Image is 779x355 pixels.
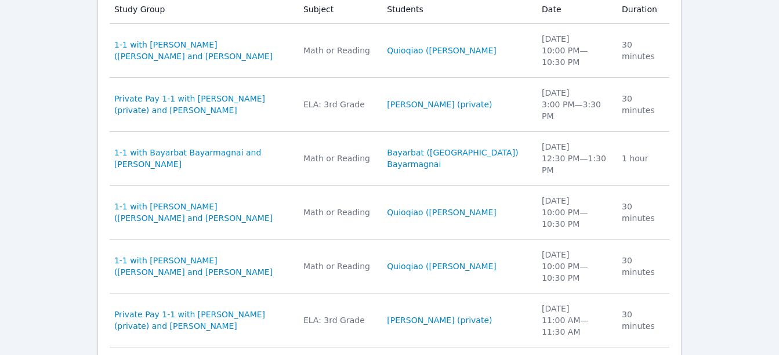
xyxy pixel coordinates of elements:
a: 1-1 with [PERSON_NAME] ([PERSON_NAME] and [PERSON_NAME] [114,201,289,224]
a: [PERSON_NAME] (private) [387,99,492,110]
div: Math or Reading [303,260,373,272]
div: 30 minutes [622,255,662,278]
div: [DATE] 3:00 PM — 3:30 PM [542,87,608,122]
div: 1 hour [622,153,662,164]
tr: Private Pay 1-1 with [PERSON_NAME] (private) and [PERSON_NAME]ELA: 3rd Grade[PERSON_NAME] (privat... [110,78,669,132]
div: 30 minutes [622,201,662,224]
a: Quioqiao ([PERSON_NAME] [387,207,496,218]
a: Private Pay 1-1 with [PERSON_NAME] (private) and [PERSON_NAME] [114,309,289,332]
a: Private Pay 1-1 with [PERSON_NAME] (private) and [PERSON_NAME] [114,93,289,116]
div: 30 minutes [622,309,662,332]
div: Math or Reading [303,207,373,218]
a: 1-1 with Bayarbat Bayarmagnai and [PERSON_NAME] [114,147,289,170]
a: 1-1 with [PERSON_NAME] ([PERSON_NAME] and [PERSON_NAME] [114,39,289,62]
a: 1-1 with [PERSON_NAME] ([PERSON_NAME] and [PERSON_NAME] [114,255,289,278]
div: Math or Reading [303,45,373,56]
div: [DATE] 11:00 AM — 11:30 AM [542,303,608,338]
tr: 1-1 with [PERSON_NAME] ([PERSON_NAME] and [PERSON_NAME]Math or ReadingQuioqiao ([PERSON_NAME][DAT... [110,24,669,78]
a: Quioqiao ([PERSON_NAME] [387,45,496,56]
div: [DATE] 10:00 PM — 10:30 PM [542,195,608,230]
div: ELA: 3rd Grade [303,99,373,110]
div: [DATE] 10:00 PM — 10:30 PM [542,33,608,68]
div: Math or Reading [303,153,373,164]
tr: 1-1 with [PERSON_NAME] ([PERSON_NAME] and [PERSON_NAME]Math or ReadingQuioqiao ([PERSON_NAME][DAT... [110,186,669,240]
a: Quioqiao ([PERSON_NAME] [387,260,496,272]
a: [PERSON_NAME] (private) [387,314,492,326]
div: [DATE] 12:30 PM — 1:30 PM [542,141,608,176]
a: Bayarbat ([GEOGRAPHIC_DATA]) Bayarmagnai [387,147,528,170]
tr: 1-1 with [PERSON_NAME] ([PERSON_NAME] and [PERSON_NAME]Math or ReadingQuioqiao ([PERSON_NAME][DAT... [110,240,669,294]
tr: 1-1 with Bayarbat Bayarmagnai and [PERSON_NAME]Math or ReadingBayarbat ([GEOGRAPHIC_DATA]) Bayarm... [110,132,669,186]
div: [DATE] 10:00 PM — 10:30 PM [542,249,608,284]
div: 30 minutes [622,93,662,116]
tr: Private Pay 1-1 with [PERSON_NAME] (private) and [PERSON_NAME]ELA: 3rd Grade[PERSON_NAME] (privat... [110,294,669,347]
div: ELA: 3rd Grade [303,314,373,326]
div: 30 minutes [622,39,662,62]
